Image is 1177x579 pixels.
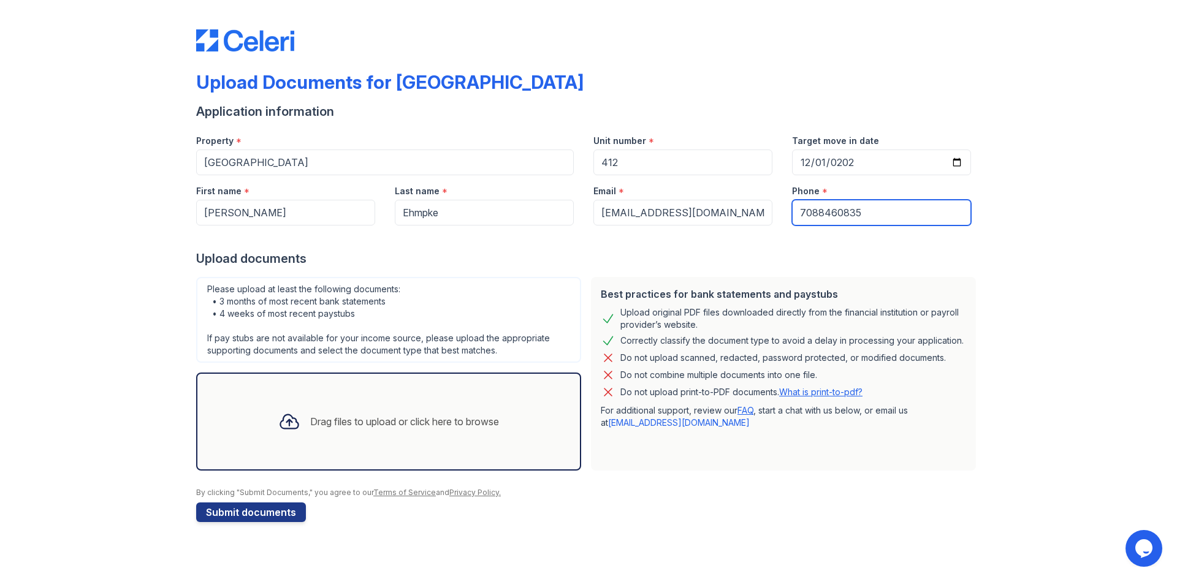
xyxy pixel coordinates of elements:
[620,368,817,382] div: Do not combine multiple documents into one file.
[196,250,981,267] div: Upload documents
[196,277,581,363] div: Please upload at least the following documents: • 3 months of most recent bank statements • 4 wee...
[196,135,234,147] label: Property
[792,135,879,147] label: Target move in date
[196,103,981,120] div: Application information
[601,404,966,429] p: For additional support, review our , start a chat with us below, or email us at
[593,135,646,147] label: Unit number
[601,287,966,301] div: Best practices for bank statements and paystubs
[1126,530,1165,567] iframe: chat widget
[593,185,616,197] label: Email
[373,488,436,497] a: Terms of Service
[608,417,750,428] a: [EMAIL_ADDRESS][DOMAIN_NAME]
[620,333,964,348] div: Correctly classify the document type to avoid a delay in processing your application.
[779,387,863,397] a: What is print-to-pdf?
[395,185,440,197] label: Last name
[310,414,499,429] div: Drag files to upload or click here to browse
[196,488,981,498] div: By clicking "Submit Documents," you agree to our and
[449,488,501,497] a: Privacy Policy.
[737,405,753,415] a: FAQ
[196,29,294,51] img: CE_Logo_Blue-a8612792a0a2168367f1c8372b55b34899dd931a85d93a1a3d3e32e68fde9ad4.png
[196,71,584,93] div: Upload Documents for [GEOGRAPHIC_DATA]
[792,185,820,197] label: Phone
[620,386,863,398] p: Do not upload print-to-PDF documents.
[196,185,242,197] label: First name
[196,502,306,522] button: Submit documents
[620,350,946,365] div: Do not upload scanned, redacted, password protected, or modified documents.
[620,306,966,331] div: Upload original PDF files downloaded directly from the financial institution or payroll provider’...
